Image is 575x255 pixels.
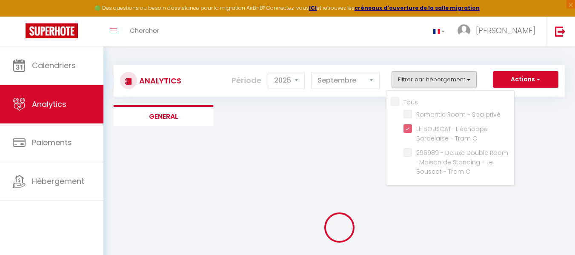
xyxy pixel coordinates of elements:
img: logout [555,26,566,37]
a: créneaux d'ouverture de la salle migration [355,4,480,11]
a: Chercher [123,17,166,46]
label: Période [232,71,261,90]
span: [PERSON_NAME] [476,25,535,36]
button: Ouvrir le widget de chat LiveChat [7,3,32,29]
button: Filtrer par hébergement [392,71,477,88]
img: Super Booking [26,23,78,38]
span: Hébergement [32,176,84,186]
span: Chercher [130,26,159,35]
span: Analytics [32,99,66,109]
a: ... [PERSON_NAME] [451,17,546,46]
a: ICI [309,4,317,11]
h3: Analytics [137,71,181,90]
span: LE BOUSCAT · L'échoppe Bordelaise - Tram C [416,125,488,143]
span: Calendriers [32,60,76,71]
img: ... [458,24,470,37]
span: 296989 - Deluxe Double Room · Maison de Standing - Le Bouscat - Tram C [416,149,508,176]
span: Paiements [32,137,72,148]
button: Actions [493,71,558,88]
li: General [114,105,213,126]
